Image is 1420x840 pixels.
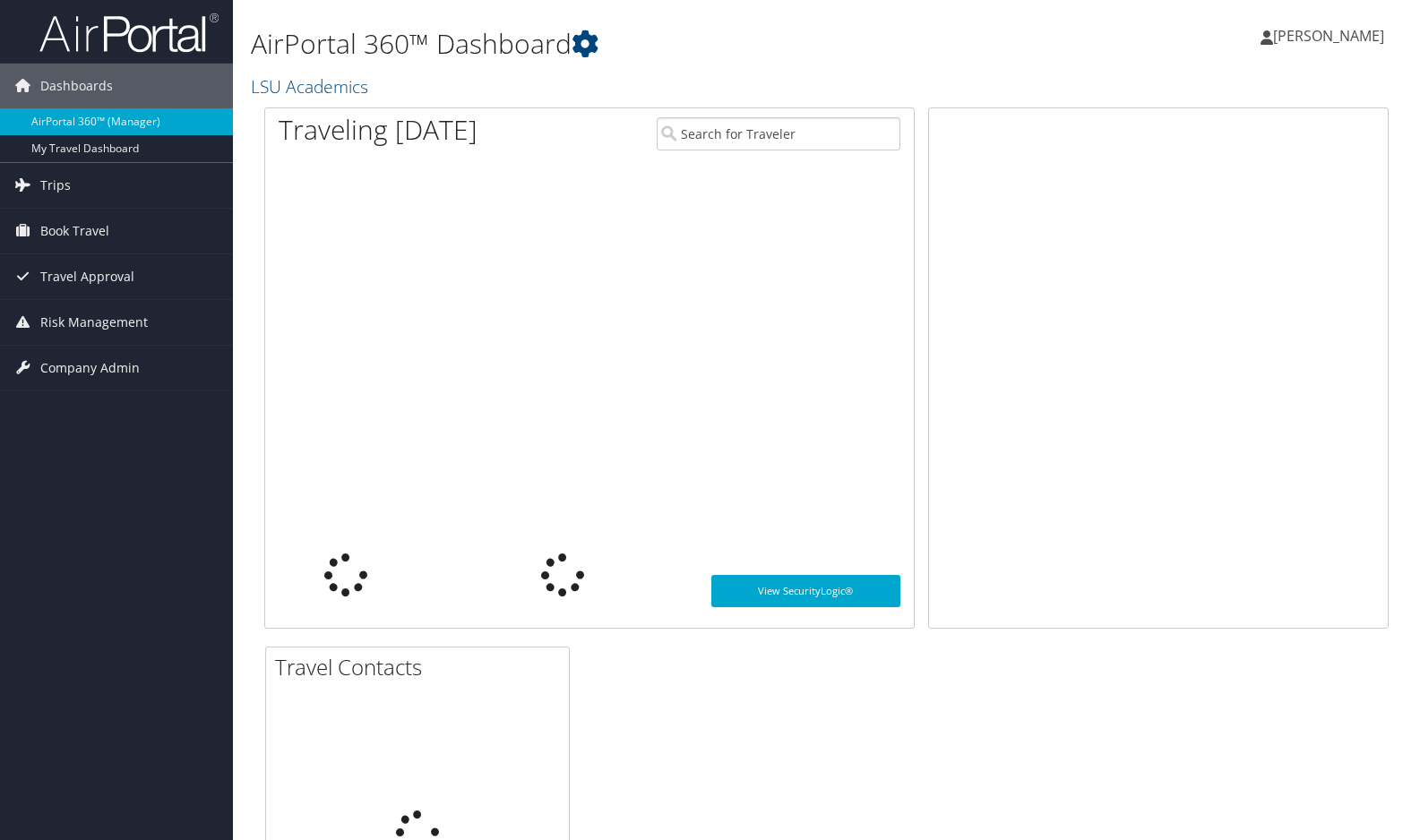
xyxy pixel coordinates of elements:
[251,25,1019,63] h1: AirPortal 360™ Dashboard
[657,117,900,150] input: Search for Traveler
[40,346,140,390] span: Company Admin
[251,74,373,99] a: LSU Academics
[40,300,148,345] span: Risk Management
[1261,9,1402,63] a: [PERSON_NAME]
[279,111,478,149] h1: Traveling [DATE]
[275,652,569,682] h2: Travel Contacts
[711,575,900,607] a: View SecurityLogic®
[40,254,134,299] span: Travel Approval
[40,64,113,108] span: Dashboards
[39,12,219,54] img: airportal-logo.png
[40,163,71,208] span: Trips
[40,209,109,253] span: Book Travel
[1273,26,1384,46] span: [PERSON_NAME]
